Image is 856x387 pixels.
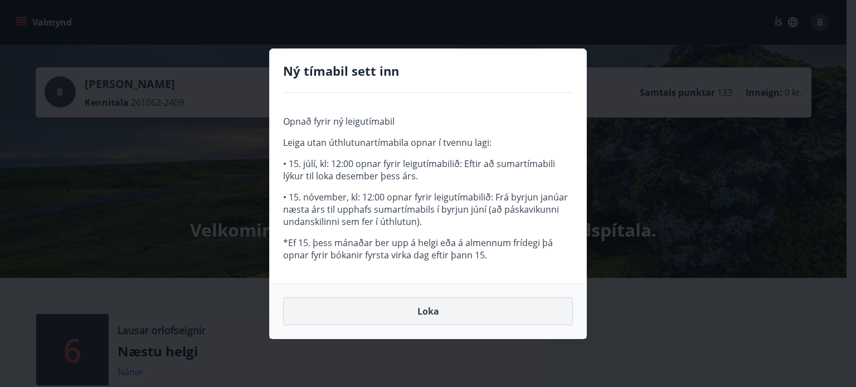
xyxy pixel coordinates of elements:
h4: Ný tímabil sett inn [283,62,573,79]
p: • 15. nóvember, kl: 12:00 opnar fyrir leigutímabilið: Frá byrjun janúar næsta árs til upphafs sum... [283,191,573,228]
p: Opnað fyrir ný leigutímabil [283,115,573,128]
p: *Ef 15. þess mánaðar ber upp á helgi eða á almennum frídegi þá opnar fyrir bókanir fyrsta virka d... [283,237,573,261]
button: Loka [283,297,573,325]
p: • 15. júlí, kl: 12:00 opnar fyrir leigutímabilið: Eftir að sumartímabili lýkur til loka desember ... [283,158,573,182]
p: Leiga utan úthlutunartímabila opnar í tvennu lagi: [283,136,573,149]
